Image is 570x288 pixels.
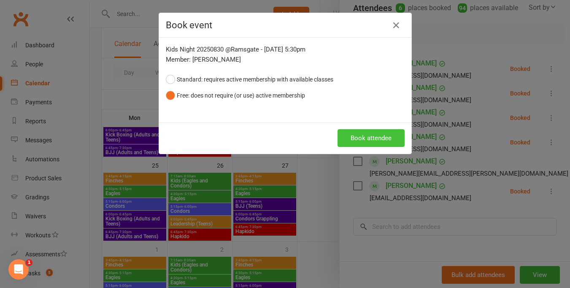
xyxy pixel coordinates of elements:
[166,71,333,87] button: Standard: requires active membership with available classes
[166,87,305,103] button: Free: does not require (or use) active membership
[338,129,405,147] button: Book attendee
[166,20,405,30] h4: Book event
[26,259,32,266] span: 1
[166,44,405,65] div: Kids Night 20250830 @Ramsgate - [DATE] 5:30pm Member: [PERSON_NAME]
[389,19,403,32] button: Close
[8,259,29,280] iframe: Intercom live chat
